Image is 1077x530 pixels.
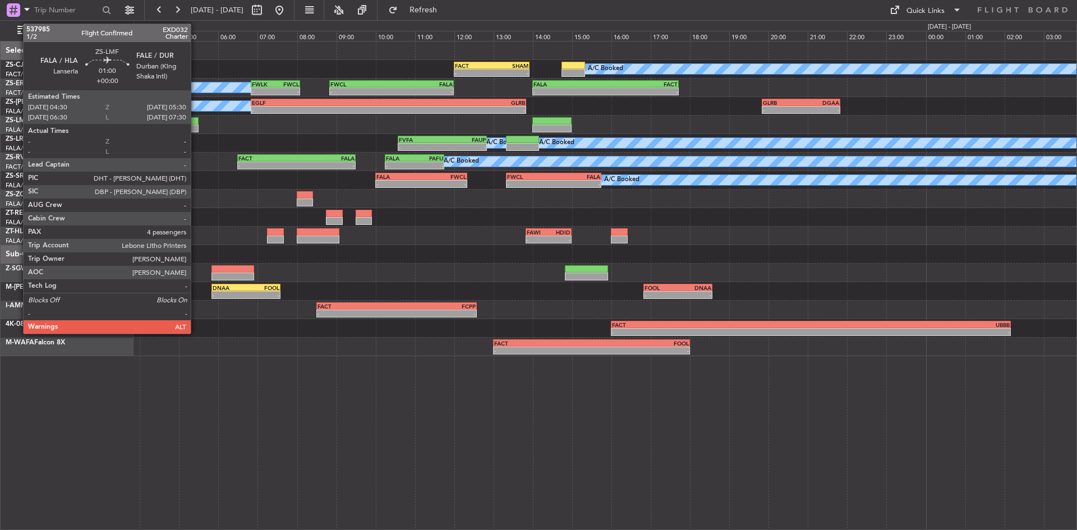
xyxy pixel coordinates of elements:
span: ZS-LMF [6,117,29,124]
a: M-WAFAFalcon 8X [6,339,65,346]
div: 19:00 [729,31,768,41]
a: ZS-ZORFalcon 2000 [6,191,68,198]
span: ZT-HLA [6,228,28,235]
div: 11:00 [415,31,454,41]
div: - [252,88,275,95]
button: Quick Links [884,1,967,19]
div: A/C Booked [486,135,522,151]
div: DNAA [678,284,712,291]
div: SHAM [491,62,528,69]
a: FALA/HLA [6,237,35,245]
span: ZT-REH [6,210,28,216]
a: ZT-HLAA-119 Koala [6,228,66,235]
div: HDID [549,229,570,236]
div: - [533,88,605,95]
div: FWCL [421,173,466,180]
span: ZS-CJT [6,62,27,68]
div: FALA [376,173,421,180]
div: - [507,181,554,187]
a: M-[PERSON_NAME]Legacy 650 [6,284,105,291]
span: ZS-SRU [6,173,29,179]
div: 23:00 [886,31,926,41]
div: - [443,144,486,150]
a: FACT/CPT [6,163,35,171]
div: - [678,292,712,298]
div: 22:00 [847,31,886,41]
div: FALA [533,81,605,87]
a: ZS-RVLPC12/NG [6,154,58,161]
div: FOOL [246,284,279,291]
div: - [252,107,388,113]
div: FACT [317,303,397,310]
span: ZS-RVL [6,154,28,161]
div: - [392,88,453,95]
span: [DATE] - [DATE] [191,5,243,15]
div: - [605,88,677,95]
span: M-[PERSON_NAME] [6,284,69,291]
div: FWCL [507,173,554,180]
button: Refresh [383,1,450,19]
div: DGAA [801,99,839,106]
a: FALA/HLA [6,144,35,153]
div: - [415,162,443,169]
div: - [549,236,570,243]
a: FALA/HLA [6,218,35,227]
div: FALA [386,155,415,162]
div: - [645,292,678,298]
a: FACT/CPT [6,70,35,79]
div: EGLF [252,99,388,106]
div: - [330,88,392,95]
a: ZS-LMFNextant 400XTi [6,117,79,124]
div: 16:00 [611,31,651,41]
div: 08:00 [297,31,337,41]
div: 15:00 [572,31,611,41]
a: FALA/HLA [6,107,35,116]
input: Trip Number [34,2,99,19]
div: 14:00 [533,31,572,41]
div: - [811,329,1009,335]
div: FACT [494,340,591,347]
div: 06:00 [218,31,257,41]
div: - [591,347,688,354]
div: 17:00 [651,31,690,41]
div: - [494,347,591,354]
a: FALA/HLA [6,126,35,134]
div: - [801,107,839,113]
a: Z-SGWGrand Caravan 208B [6,265,93,272]
div: 00:00 [926,31,965,41]
div: - [491,70,528,76]
div: 09:00 [337,31,376,41]
span: 4K-080 [6,321,28,328]
div: FWLK [252,81,275,87]
div: - [275,88,299,95]
div: FOOL [591,340,688,347]
span: ZS-[PERSON_NAME] [6,99,71,105]
div: FAWI [527,229,549,236]
a: ZS-LRJLearjet 45 [6,136,59,142]
div: FCPP [397,303,476,310]
div: 02:00 [1005,31,1044,41]
a: ZS-SRUPremier I [6,173,58,179]
a: ZT-REHBell Helicopter 430 [6,210,90,216]
div: - [297,162,355,169]
div: - [455,70,491,76]
div: FACT [612,321,811,328]
div: [DATE] - [DATE] [928,22,971,32]
div: - [612,329,811,335]
div: - [399,144,442,150]
div: - [554,181,600,187]
span: M-WAFA [6,339,34,346]
div: - [317,310,397,317]
div: A/C Booked [539,135,574,151]
div: Quick Links [906,6,945,17]
div: FACT [605,81,677,87]
div: A/C Booked [604,172,639,188]
a: ZS-ERSPC12 [6,80,44,87]
div: - [388,107,524,113]
div: FACT [455,62,491,69]
span: Refresh [400,6,447,14]
div: FALA [297,155,355,162]
div: - [397,310,476,317]
div: FAUP [443,136,486,143]
span: I-AMMA [6,302,32,309]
